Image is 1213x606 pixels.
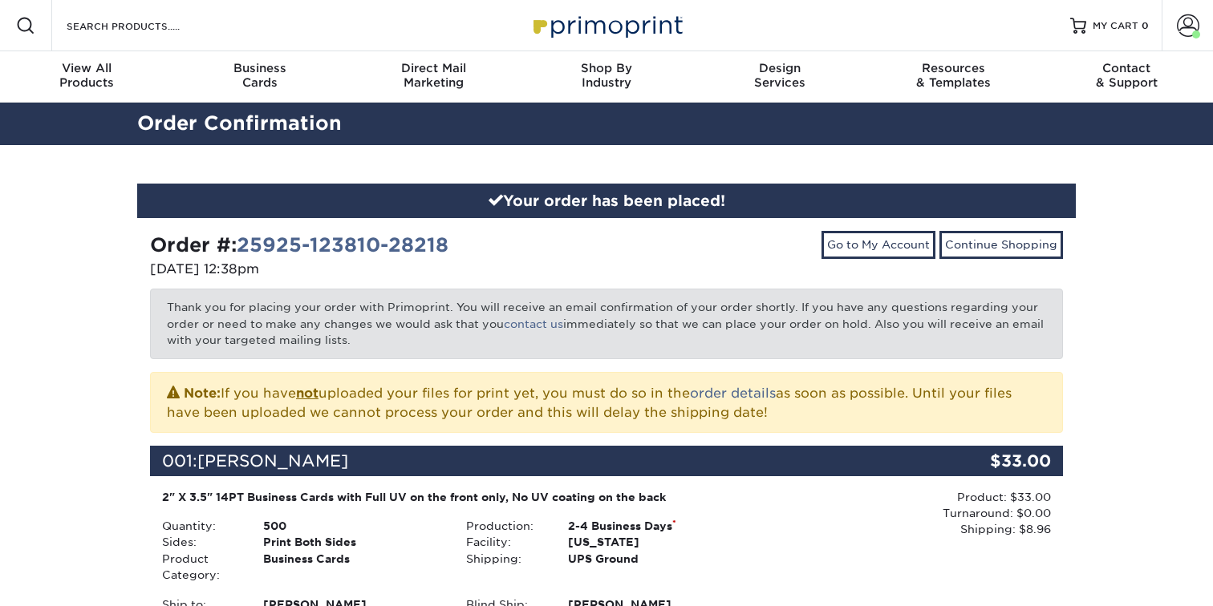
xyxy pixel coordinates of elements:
p: [DATE] 12:38pm [150,260,594,279]
div: Business Cards [251,551,454,584]
span: Design [693,61,866,75]
a: order details [690,386,776,401]
strong: Order #: [150,233,448,257]
a: Go to My Account [822,231,935,258]
input: SEARCH PRODUCTS..... [65,16,221,35]
div: Shipping: [454,551,555,567]
span: 0 [1142,20,1149,31]
div: Production: [454,518,555,534]
div: Services [693,61,866,90]
p: Thank you for placing your order with Primoprint. You will receive an email confirmation of your ... [150,289,1063,358]
a: Direct MailMarketing [347,51,520,103]
strong: Note: [184,386,221,401]
span: Resources [866,61,1040,75]
div: Sides: [150,534,251,550]
a: 25925-123810-28218 [237,233,448,257]
h2: Order Confirmation [125,109,1088,139]
div: $33.00 [911,446,1063,476]
div: & Templates [866,61,1040,90]
span: Contact [1040,61,1213,75]
a: Continue Shopping [939,231,1063,258]
div: Marketing [347,61,520,90]
a: Contact& Support [1040,51,1213,103]
div: Facility: [454,534,555,550]
div: Industry [520,61,693,90]
span: Business [173,61,347,75]
a: BusinessCards [173,51,347,103]
div: Product Category: [150,551,251,584]
b: not [296,386,318,401]
span: MY CART [1093,19,1138,33]
div: 500 [251,518,454,534]
a: DesignServices [693,51,866,103]
div: Your order has been placed! [137,184,1076,219]
div: [US_STATE] [556,534,759,550]
div: & Support [1040,61,1213,90]
div: 2-4 Business Days [556,518,759,534]
div: Print Both Sides [251,534,454,550]
div: UPS Ground [556,551,759,567]
div: 001: [150,446,911,476]
a: Shop ByIndustry [520,51,693,103]
a: contact us [504,317,563,330]
span: [PERSON_NAME] [197,451,348,471]
div: 2" X 3.5" 14PT Business Cards with Full UV on the front only, No UV coating on the back [162,489,747,505]
div: Cards [173,61,347,90]
a: Resources& Templates [866,51,1040,103]
p: If you have uploaded your files for print yet, you must do so in the as soon as possible. Until y... [167,382,1046,422]
div: Quantity: [150,518,251,534]
span: Shop By [520,61,693,75]
div: Product: $33.00 Turnaround: $0.00 Shipping: $8.96 [759,489,1051,538]
span: Direct Mail [347,61,520,75]
img: Primoprint [526,8,687,42]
